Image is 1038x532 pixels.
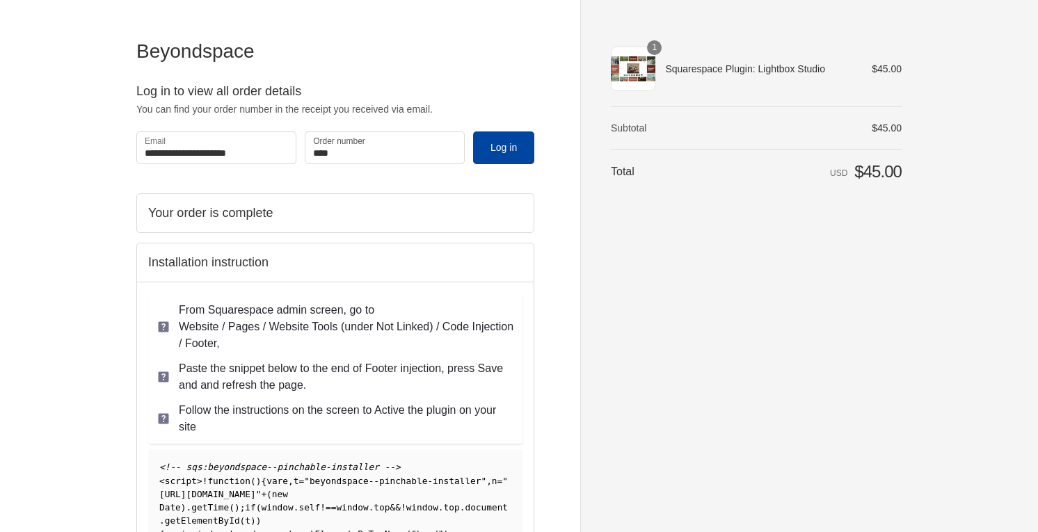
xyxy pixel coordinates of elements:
span: document [465,502,508,513]
span: , [288,476,294,486]
span: top [374,502,390,513]
span: && [390,502,400,513]
span: function [207,476,250,486]
span: top [444,502,460,513]
span: window [262,502,294,513]
span: . [369,502,374,513]
span: ) [250,515,256,526]
span: . [438,502,444,513]
span: Total [611,166,634,177]
span: ; [240,502,246,513]
span: ) [234,502,240,513]
h2: Your order is complete [148,205,522,221]
p: Paste the snippet below to the end of Footer injection, press Save and and refresh the page. [179,360,514,394]
span: < [159,476,165,486]
span: <!-- sqs:beyondspace--pinchable-installer --> [159,462,401,472]
span: t [294,476,299,486]
span: = [298,476,304,486]
span: Squarespace Plugin: Lightbox Studio [665,63,852,75]
span: n [492,476,497,486]
p: From Squarespace admin screen, go to Website / Pages / Website Tools (under Not Linked) / Code In... [179,302,514,352]
span: ( [266,489,272,499]
span: e [282,476,288,486]
h2: Log in to view all order details [136,83,534,99]
span: "[URL][DOMAIN_NAME]" [159,476,508,499]
span: { [261,476,266,486]
span: ( [256,502,262,513]
span: ! [202,476,208,486]
span: getTime [191,502,229,513]
p: Follow the instructions on the screen to Active the plugin on your site [179,402,514,435]
span: if [245,502,255,513]
span: window [336,502,368,513]
span: Date [159,502,181,513]
th: Subtotal [611,122,696,134]
span: var [266,476,282,486]
span: . [159,515,165,526]
span: 1 [647,40,662,55]
span: $45.00 [872,122,902,134]
span: $45.00 [854,162,902,181]
span: !== [320,502,336,513]
span: ( [250,476,256,486]
span: "beyondspace--pinchable-installer" [304,476,486,486]
span: self [298,502,320,513]
h2: Installation instruction [148,255,522,271]
span: script [165,476,197,486]
span: . [186,502,192,513]
span: getElementById [165,515,240,526]
span: Beyondspace [136,40,255,62]
button: Log in [473,131,534,163]
span: , [486,476,492,486]
span: $45.00 [872,63,902,74]
span: ( [229,502,234,513]
span: t [245,515,250,526]
span: . [294,502,299,513]
span: + [261,489,266,499]
span: > [197,476,202,486]
p: You can find your order number in the receipt you received via email. [136,102,534,117]
span: window [406,502,438,513]
span: ) [256,476,262,486]
span: ) [256,515,262,526]
span: . [460,502,465,513]
span: USD [830,168,847,178]
span: new [272,489,288,499]
span: ( [240,515,246,526]
span: ) [181,502,186,513]
span: = [497,476,503,486]
span: ! [401,502,406,513]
